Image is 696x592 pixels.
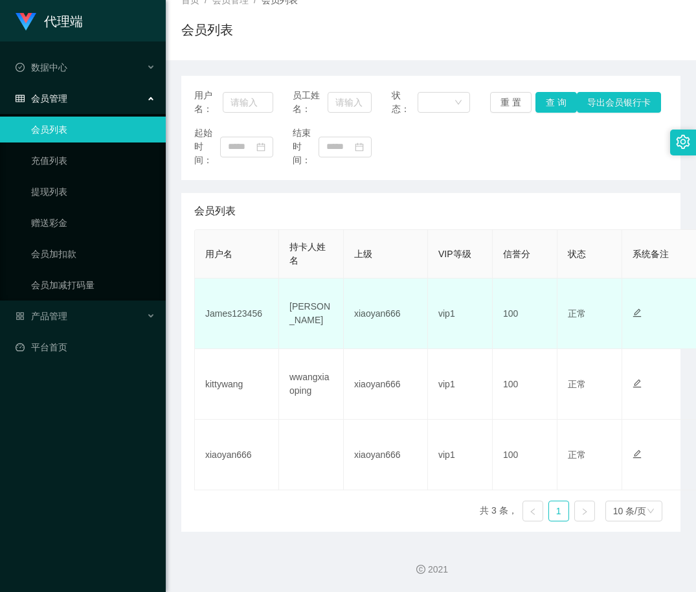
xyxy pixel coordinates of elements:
i: 图标: down [647,507,655,516]
i: 图标: check-circle-o [16,63,25,72]
span: 结束时间： [293,126,319,167]
td: 100 [493,349,557,420]
a: 图标: dashboard平台首页 [16,334,155,360]
i: 图标: appstore-o [16,312,25,321]
a: 代理端 [16,16,83,26]
td: xiaoyan666 [344,420,428,490]
td: xiaoyan666 [344,349,428,420]
li: 1 [548,501,569,521]
input: 请输入 [328,92,372,113]
td: 100 [493,420,557,490]
i: 图标: edit [633,308,642,317]
li: 上一页 [522,501,543,521]
a: 1 [549,501,568,521]
i: 图标: calendar [355,142,364,152]
h1: 代理端 [44,1,83,42]
i: 图标: left [529,508,537,516]
span: 信誉分 [503,249,530,259]
div: 10 条/页 [613,501,646,521]
i: 图标: calendar [256,142,265,152]
span: 数据中心 [16,62,67,73]
td: vip1 [428,420,493,490]
span: 系统备注 [633,249,669,259]
span: 产品管理 [16,311,67,321]
span: 上级 [354,249,372,259]
div: 2021 [176,563,686,576]
i: 图标: down [455,98,462,108]
input: 请输入 [223,92,273,113]
span: 员工姓名： [293,89,328,116]
span: 正常 [568,450,586,460]
span: 起始时间： [194,126,220,167]
td: xiaoyan666 [344,279,428,349]
td: xiaoyan666 [195,420,279,490]
span: 状态： [392,89,418,116]
a: 会员加减打码量 [31,272,155,298]
i: 图标: edit [633,450,642,459]
span: VIP等级 [438,249,471,259]
i: 图标: setting [676,135,690,149]
a: 赠送彩金 [31,210,155,236]
li: 下一页 [574,501,595,521]
button: 导出会员银行卡 [577,92,661,113]
span: 正常 [568,379,586,389]
span: 用户名 [205,249,232,259]
button: 查 询 [535,92,577,113]
span: 状态 [568,249,586,259]
td: wwangxiaoping [279,349,344,420]
span: 会员管理 [16,93,67,104]
td: kittywang [195,349,279,420]
span: 正常 [568,308,586,319]
i: 图标: table [16,94,25,103]
i: 图标: copyright [416,565,425,574]
li: 共 3 条， [480,501,517,521]
img: logo.9652507e.png [16,13,36,31]
h1: 会员列表 [181,20,233,40]
i: 图标: edit [633,379,642,388]
span: 会员列表 [194,203,236,219]
td: James123456 [195,279,279,349]
a: 充值列表 [31,148,155,174]
i: 图标: right [581,508,589,516]
span: 用户名： [194,89,223,116]
a: 会员列表 [31,117,155,142]
td: vip1 [428,349,493,420]
span: 持卡人姓名 [289,242,326,266]
td: 100 [493,279,557,349]
td: [PERSON_NAME] [279,279,344,349]
button: 重 置 [490,92,532,113]
td: vip1 [428,279,493,349]
a: 会员加扣款 [31,241,155,267]
a: 提现列表 [31,179,155,205]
